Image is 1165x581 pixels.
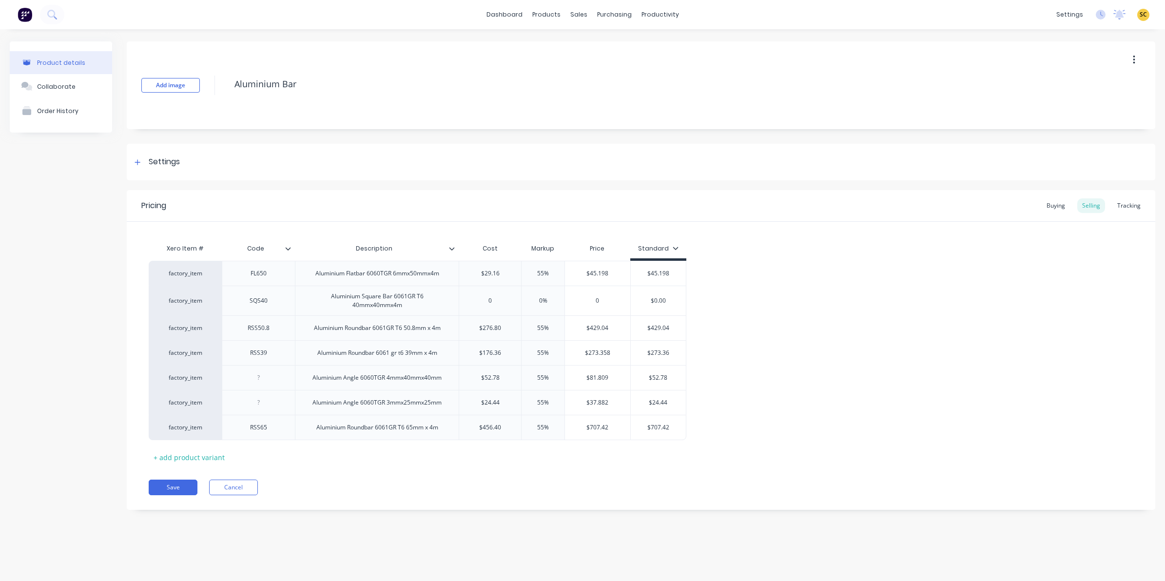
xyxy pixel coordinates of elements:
[1051,7,1088,22] div: settings
[306,322,448,334] div: Aluminium Roundbar 6061GR T6 50.8mm x 4m
[158,349,212,357] div: factory_item
[158,423,212,432] div: factory_item
[1077,198,1105,213] div: Selling
[158,398,212,407] div: factory_item
[631,415,686,440] div: $707.42
[37,107,78,115] div: Order History
[519,341,567,365] div: 55%
[18,7,32,22] img: Factory
[565,390,630,415] div: $37.882
[295,236,453,261] div: Description
[234,267,283,280] div: FL650
[1112,198,1146,213] div: Tracking
[10,98,112,123] button: Order History
[564,239,630,258] div: Price
[565,415,630,440] div: $707.42
[305,396,449,409] div: Aluminium Angle 6060TGR 3mmx25mmx25mm
[459,261,521,286] div: $29.16
[149,340,686,365] div: factory_itemRSS39Aluminium Roundbar 6061 gr t6 39mm x 4m$176.3655%$273.358$273.36
[149,315,686,340] div: factory_itemRSS50.8Aluminium Roundbar 6061GR T6 50.8mm x 4m$276.8055%$429.04$429.04
[631,390,686,415] div: $24.44
[149,480,197,495] button: Save
[308,267,447,280] div: Aluminium Flatbar 6060TGR 6mmx50mmx4m
[149,261,686,286] div: factory_itemFL650Aluminium Flatbar 6060TGR 6mmx50mmx4m$29.1655%$45.198$45.198
[631,366,686,390] div: $52.78
[37,83,76,90] div: Collaborate
[158,269,212,278] div: factory_item
[10,74,112,98] button: Collaborate
[637,7,684,22] div: productivity
[592,7,637,22] div: purchasing
[459,341,521,365] div: $176.36
[631,261,686,286] div: $45.198
[149,156,180,168] div: Settings
[149,450,230,465] div: + add product variant
[565,341,630,365] div: $273.358
[459,316,521,340] div: $276.80
[309,421,446,434] div: Aluminium Roundbar 6061GR T6 65mm x 4m
[149,239,222,258] div: Xero Item #
[565,261,630,286] div: $45.198
[527,7,565,22] div: products
[459,289,521,313] div: 0
[234,294,283,307] div: SQS40
[519,261,567,286] div: 55%
[459,390,521,415] div: $24.44
[141,200,166,212] div: Pricing
[565,7,592,22] div: sales
[295,239,459,258] div: Description
[149,365,686,390] div: factory_itemAluminium Angle 6060TGR 4mmx40mmx40mm$52.7855%$81.809$52.78
[1140,10,1147,19] span: SC
[234,322,283,334] div: RSS50.8
[631,289,686,313] div: $0.00
[519,390,567,415] div: 55%
[305,371,449,384] div: Aluminium Angle 6060TGR 4mmx40mmx40mm
[234,347,283,359] div: RSS39
[631,316,686,340] div: $429.04
[141,78,200,93] button: Add image
[37,59,85,66] div: Product details
[519,289,567,313] div: 0%
[149,415,686,440] div: factory_itemRSS65Aluminium Roundbar 6061GR T6 65mm x 4m$456.4055%$707.42$707.42
[234,421,283,434] div: RSS65
[565,289,630,313] div: 0
[519,316,567,340] div: 55%
[1042,198,1070,213] div: Buying
[10,51,112,74] button: Product details
[459,366,521,390] div: $52.78
[519,415,567,440] div: 55%
[230,73,1029,96] textarea: Aluminium Bar
[459,239,521,258] div: Cost
[158,373,212,382] div: factory_item
[149,286,686,315] div: factory_itemSQS40Aluminium Square Bar 6061GR T6 40mmx40mmx4m00%0$0.00
[310,347,445,359] div: Aluminium Roundbar 6061 gr t6 39mm x 4m
[519,366,567,390] div: 55%
[521,239,564,258] div: Markup
[482,7,527,22] a: dashboard
[299,290,455,311] div: Aluminium Square Bar 6061GR T6 40mmx40mmx4m
[459,415,521,440] div: $456.40
[158,324,212,332] div: factory_item
[565,366,630,390] div: $81.809
[222,236,289,261] div: Code
[209,480,258,495] button: Cancel
[149,390,686,415] div: factory_itemAluminium Angle 6060TGR 3mmx25mmx25mm$24.4455%$37.882$24.44
[638,244,679,253] div: Standard
[565,316,630,340] div: $429.04
[631,341,686,365] div: $273.36
[222,239,295,258] div: Code
[158,296,212,305] div: factory_item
